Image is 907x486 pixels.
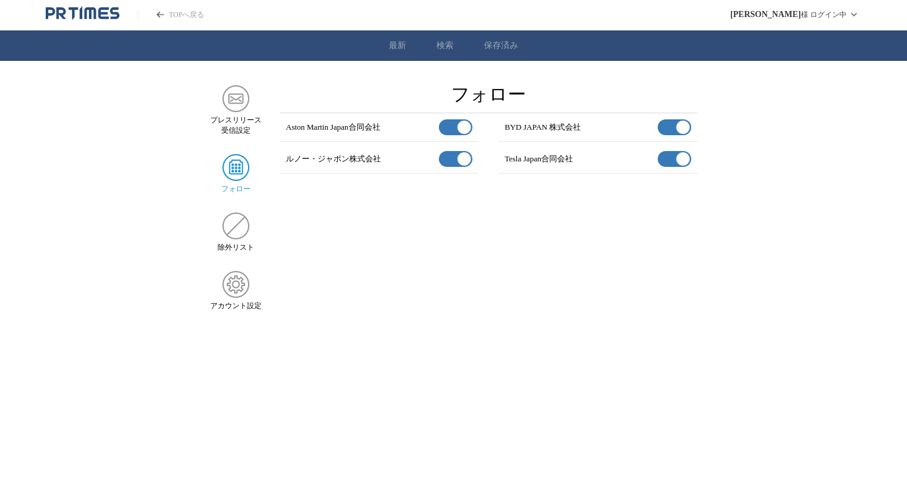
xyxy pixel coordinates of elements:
a: 最新 [389,40,406,51]
a: プレスリリース 受信設定プレスリリース 受信設定 [210,85,261,136]
span: [PERSON_NAME] [730,10,801,19]
span: 除外リスト [218,242,254,253]
a: フォローフォロー [210,154,261,194]
p: Tesla Japan合同会社 [505,153,573,164]
p: Aston Martin Japan合同会社 [286,122,380,133]
img: プレスリリース 受信設定 [222,85,249,112]
p: ルノー・ジャポン株式会社 [286,153,381,164]
a: アカウント設定アカウント設定 [210,271,261,311]
img: フォロー [222,154,249,181]
img: アカウント設定 [222,271,249,298]
a: 保存済み [484,40,518,51]
p: BYD JAPAN 株式会社 [505,122,581,133]
span: フォロー [221,184,251,194]
a: PR TIMESのトップページはこちら [138,10,204,20]
img: 除外リスト [222,213,249,239]
a: PR TIMESのトップページはこちら [46,6,119,23]
a: 除外リスト除外リスト [210,213,261,253]
h2: フォロー [451,85,526,104]
span: プレスリリース 受信設定 [210,115,261,136]
a: 検索 [436,40,453,51]
span: アカウント設定 [210,301,261,311]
